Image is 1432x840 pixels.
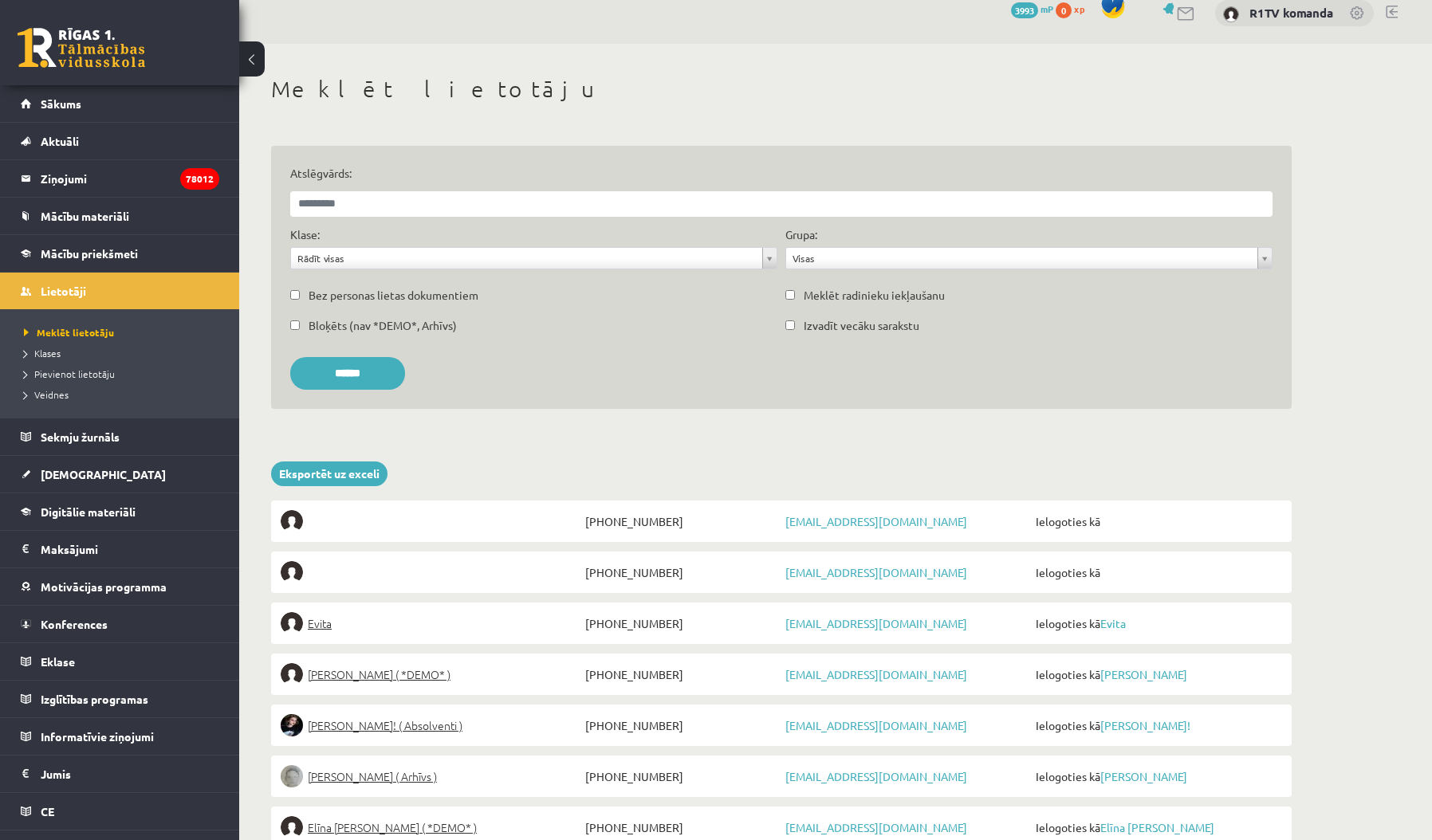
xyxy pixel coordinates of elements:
a: Eklase [21,643,219,680]
span: CE [41,804,54,818]
img: R1TV komanda [1223,6,1239,22]
a: Sākums [21,85,219,122]
span: 0 [1056,2,1072,18]
span: [DEMOGRAPHIC_DATA] [41,467,166,481]
a: [EMAIL_ADDRESS][DOMAIN_NAME] [785,514,967,528]
a: Izglītības programas [21,681,219,717]
span: Ielogoties kā [1032,561,1282,583]
span: Rādīt visas [297,248,756,269]
a: Rīgas 1. Tālmācības vidusskola [18,28,145,68]
span: [PHONE_NUMBER] [581,612,781,634]
a: [PERSON_NAME] ( Arhīvs ) [281,765,581,787]
span: Eklase [41,654,75,669]
span: Lietotāji [41,284,86,298]
a: Informatīvie ziņojumi [21,718,219,755]
span: Visas [793,248,1251,269]
a: Evita [1100,616,1126,630]
h1: Meklēt lietotāju [271,76,1292,103]
span: [PERSON_NAME] ( *DEMO* ) [308,663,450,685]
img: Elīna Elizabete Ancveriņa [281,663,303,685]
a: Meklēt lietotāju [24,325,223,340]
legend: Ziņojumi [41,160,219,197]
a: [PERSON_NAME] [1100,769,1187,783]
span: Digitālie materiāli [41,504,136,519]
span: [PERSON_NAME]! ( Absolventi ) [308,714,462,736]
span: [PHONE_NUMBER] [581,816,781,838]
span: Izglītības programas [41,692,148,706]
img: Elīna Jolanta Bunce [281,816,303,838]
label: Meklēt radinieku iekļaušanu [804,287,945,304]
span: Ielogoties kā [1032,510,1282,532]
span: Sekmju žurnāls [41,430,120,444]
img: Lelde Braune [281,765,303,787]
span: xp [1074,2,1084,15]
legend: Maksājumi [41,531,219,567]
span: Veidnes [24,388,69,401]
span: 3993 [1011,2,1038,18]
span: Mācību materiāli [41,209,129,223]
span: Mācību priekšmeti [41,246,138,261]
span: [PHONE_NUMBER] [581,714,781,736]
a: R1TV komanda [1249,5,1333,21]
label: Bloķēts (nav *DEMO*, Arhīvs) [309,317,457,334]
a: Mācību priekšmeti [21,235,219,272]
a: Rādīt visas [291,248,777,269]
a: Mācību materiāli [21,198,219,234]
span: Informatīvie ziņojumi [41,729,154,744]
a: Visas [786,248,1272,269]
label: Izvadīt vecāku sarakstu [804,317,919,334]
label: Bez personas lietas dokumentiem [309,287,478,304]
span: Meklēt lietotāju [24,326,114,339]
span: Pievienot lietotāju [24,367,115,380]
a: Elīna [PERSON_NAME] [1100,820,1214,834]
a: Digitālie materiāli [21,493,219,530]
span: Klases [24,347,61,359]
a: Sekmju žurnāls [21,418,219,455]
a: Klases [24,346,223,360]
a: [EMAIL_ADDRESS][DOMAIN_NAME] [785,565,967,579]
span: Ielogoties kā [1032,816,1282,838]
a: [PERSON_NAME] [1100,667,1187,681]
span: Evita [308,612,332,634]
a: 0 xp [1056,2,1092,15]
span: Motivācijas programma [41,579,167,594]
img: Sofija Anrio-Karlauska! [281,714,303,736]
a: Maksājumi [21,531,219,567]
a: [PERSON_NAME]! [1100,718,1190,732]
span: Aktuāli [41,134,79,148]
a: [EMAIL_ADDRESS][DOMAIN_NAME] [785,820,967,834]
label: Grupa: [785,226,817,243]
a: Jumis [21,756,219,792]
span: Elīna [PERSON_NAME] ( *DEMO* ) [308,816,477,838]
a: Pievienot lietotāju [24,367,223,381]
span: [PHONE_NUMBER] [581,561,781,583]
span: mP [1041,2,1053,15]
span: [PHONE_NUMBER] [581,765,781,787]
a: [EMAIL_ADDRESS][DOMAIN_NAME] [785,718,967,732]
span: [PHONE_NUMBER] [581,663,781,685]
a: [EMAIL_ADDRESS][DOMAIN_NAME] [785,667,967,681]
span: Ielogoties kā [1032,714,1282,736]
a: Lietotāji [21,273,219,309]
a: Elīna [PERSON_NAME] ( *DEMO* ) [281,816,581,838]
a: [PERSON_NAME] ( *DEMO* ) [281,663,581,685]
a: Konferences [21,606,219,642]
span: Jumis [41,767,71,781]
span: [PHONE_NUMBER] [581,510,781,532]
span: Konferences [41,617,108,631]
a: Veidnes [24,387,223,402]
img: Evita [281,612,303,634]
a: 3993 mP [1011,2,1053,15]
span: Ielogoties kā [1032,612,1282,634]
a: [DEMOGRAPHIC_DATA] [21,456,219,493]
span: [PERSON_NAME] ( Arhīvs ) [308,765,437,787]
a: [EMAIL_ADDRESS][DOMAIN_NAME] [785,616,967,630]
a: Ziņojumi78012 [21,160,219,197]
span: Ielogoties kā [1032,663,1282,685]
span: Ielogoties kā [1032,765,1282,787]
a: Motivācijas programma [21,568,219,605]
a: Evita [281,612,581,634]
a: CE [21,793,219,830]
label: Atslēgvārds: [290,165,1273,182]
a: Aktuāli [21,123,219,159]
